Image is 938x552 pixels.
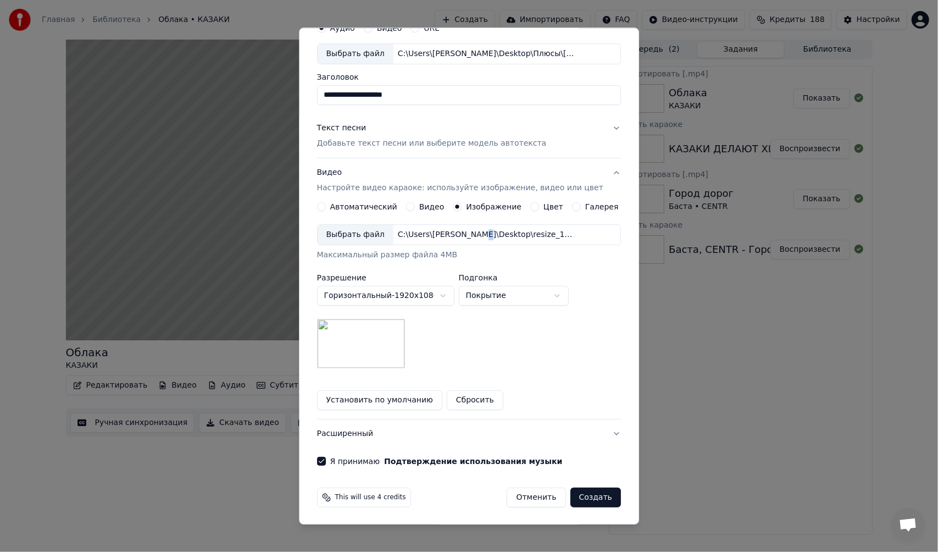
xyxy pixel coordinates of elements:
div: Текст песни [317,123,367,134]
div: Видео [317,167,603,194]
label: Цвет [543,203,563,211]
label: Автоматический [330,203,397,211]
label: Изображение [467,203,522,211]
label: Подгонка [459,274,569,281]
button: Расширенный [317,419,621,448]
button: Текст песниДобавьте текст песни или выберите модель автотекста [317,114,621,158]
button: Отменить [507,488,566,507]
button: ВидеоНастройте видео караоке: используйте изображение, видео или цвет [317,158,621,202]
p: Добавьте текст песни или выберите модель автотекста [317,138,547,149]
div: C:\Users\[PERSON_NAME]\Desktop\Плюсы\[PERSON_NAME] решено.mp3 [393,48,580,59]
span: This will use 4 credits [335,493,406,502]
button: Сбросить [447,390,503,410]
div: ВидеоНастройте видео караоке: используйте изображение, видео или цвет [317,202,621,419]
div: Выбрать файл [318,225,393,245]
button: Создать [570,488,621,507]
button: Я принимаю [384,457,562,465]
label: Видео [419,203,445,211]
label: Галерея [585,203,619,211]
label: Заголовок [317,73,621,81]
label: Я принимаю [330,457,563,465]
label: Аудио [330,24,355,32]
div: C:\Users\[PERSON_NAME]\Desktop\resize_1200_630_true_crop_3648_2049_0_649_q90_1472311_c9e70c55901a... [393,229,580,240]
label: URL [424,24,440,32]
div: Выбрать файл [318,44,393,64]
button: Установить по умолчанию [317,390,442,410]
p: Настройте видео караоке: используйте изображение, видео или цвет [317,183,603,194]
label: Видео [377,24,402,32]
label: Разрешение [317,274,454,281]
div: Максимальный размер файла 4MB [317,250,621,261]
